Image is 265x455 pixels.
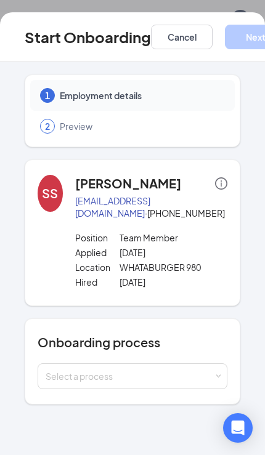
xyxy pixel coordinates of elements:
[75,261,120,273] p: Location
[120,246,227,259] p: [DATE]
[75,175,181,192] h4: [PERSON_NAME]
[75,195,227,219] p: · [PHONE_NUMBER]
[75,246,120,259] p: Applied
[42,185,58,202] div: SS
[60,120,222,132] span: Preview
[38,334,227,351] h4: Onboarding process
[120,232,227,244] p: Team Member
[151,25,213,49] button: Cancel
[215,177,227,190] span: info-circle
[46,370,214,382] div: Select a process
[75,276,120,288] p: Hired
[25,26,151,47] h3: Start Onboarding
[45,89,50,102] span: 1
[45,120,50,132] span: 2
[120,261,227,273] p: WHATABURGER 980
[75,232,120,244] p: Position
[75,195,150,219] a: [EMAIL_ADDRESS][DOMAIN_NAME]
[60,89,222,102] span: Employment details
[223,413,253,443] div: Open Intercom Messenger
[120,276,227,288] p: [DATE]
